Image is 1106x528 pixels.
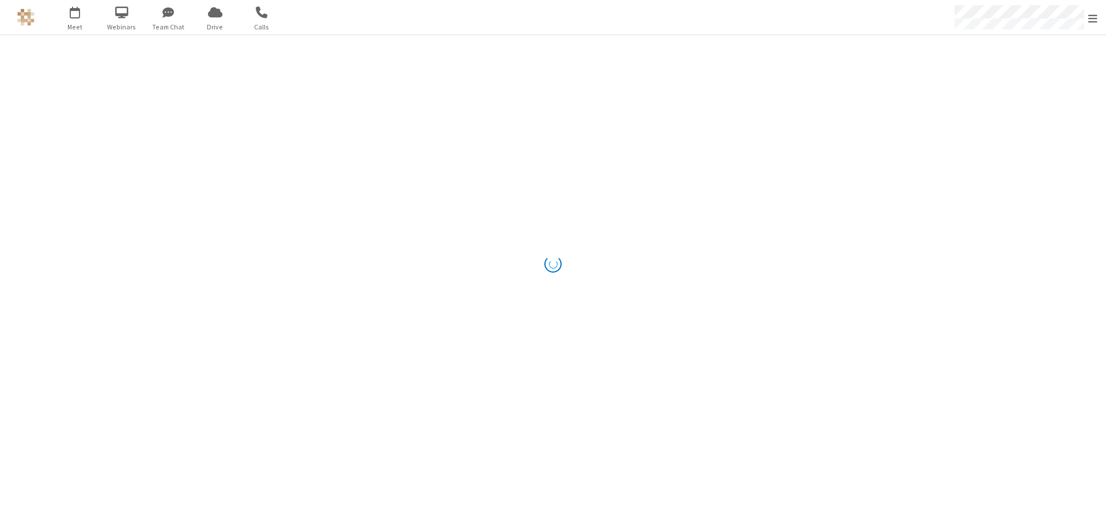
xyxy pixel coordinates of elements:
[147,22,190,32] span: Team Chat
[100,22,143,32] span: Webinars
[194,22,237,32] span: Drive
[240,22,283,32] span: Calls
[54,22,97,32] span: Meet
[17,9,35,26] img: QA Selenium DO NOT DELETE OR CHANGE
